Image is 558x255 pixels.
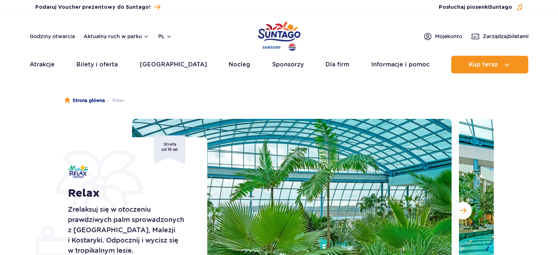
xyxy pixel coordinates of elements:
span: Zarządzaj biletami [483,33,529,40]
button: Następny slajd [454,202,472,219]
span: Strefa od 16 lat [154,135,185,164]
h1: Relax [68,187,191,200]
span: Moje konto [435,33,462,40]
button: Aktualny ruch w parku [84,33,149,39]
li: Relax [105,97,124,104]
a: Zarządzajbiletami [471,32,529,41]
a: Mojekonto [423,32,462,41]
a: Sponsorzy [272,56,304,73]
img: Relax [68,165,88,178]
a: Park of Poland [258,18,300,52]
a: Dla firm [325,56,349,73]
a: Nocleg [229,56,250,73]
a: Informacje i pomoc [371,56,430,73]
a: [GEOGRAPHIC_DATA] [140,56,207,73]
a: Godziny otwarcia [30,33,75,40]
span: Posłuchaj piosenki [439,4,512,11]
a: Bilety i oferta [76,56,118,73]
button: Kup teraz [451,56,528,73]
span: Podaruj Voucher prezentowy do Suntago! [35,4,150,11]
a: Strona główna [65,97,105,104]
button: Posłuchaj piosenkiSuntago [439,4,523,11]
span: Suntago [489,5,512,10]
span: Kup teraz [469,61,498,68]
a: Atrakcje [30,56,55,73]
button: pl [158,33,172,40]
a: Podaruj Voucher prezentowy do Suntago! [35,2,160,12]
